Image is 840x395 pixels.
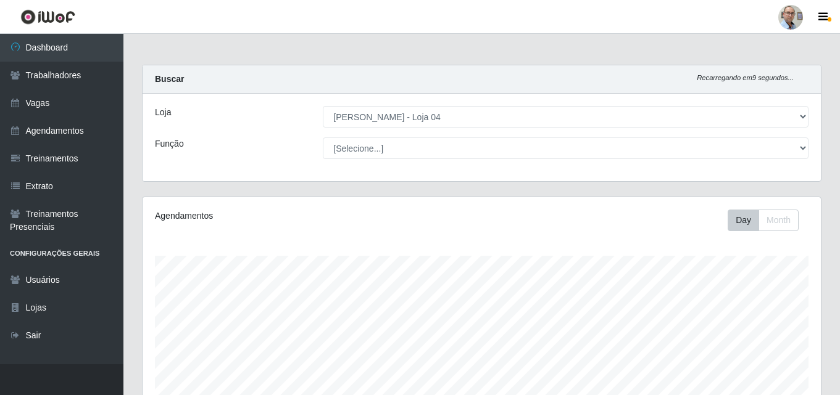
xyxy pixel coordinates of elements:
[697,74,794,81] i: Recarregando em 9 segundos...
[20,9,75,25] img: CoreUI Logo
[155,137,184,150] label: Função
[728,210,799,231] div: First group
[728,210,759,231] button: Day
[155,74,184,84] strong: Buscar
[759,210,799,231] button: Month
[728,210,809,231] div: Toolbar with button groups
[155,106,171,119] label: Loja
[155,210,417,222] div: Agendamentos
